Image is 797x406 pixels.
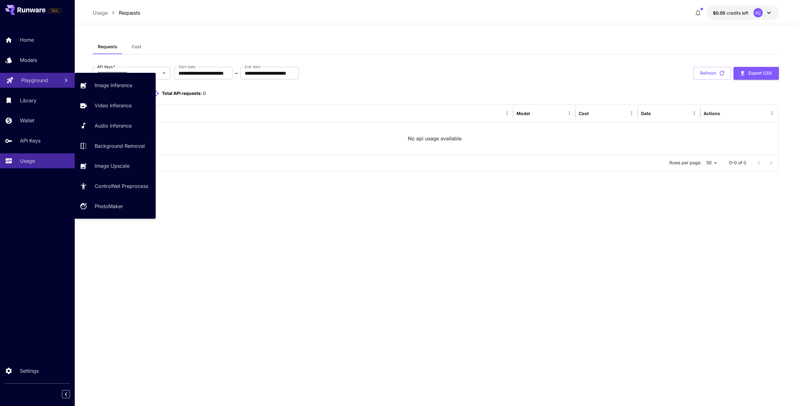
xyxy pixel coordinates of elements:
[21,77,48,84] p: Playground
[235,69,238,77] p: ~
[20,56,37,64] p: Models
[95,102,132,109] p: Video Inference
[95,122,132,129] p: Audio Inference
[93,9,140,16] nav: breadcrumb
[20,157,35,165] p: Usage
[753,8,763,17] div: AÇ
[75,118,156,133] a: Audio Inference
[733,67,779,80] button: Export CSV
[95,162,130,170] p: Image Upscale
[119,9,140,16] p: Requests
[408,135,463,142] p: No api usage available.
[20,117,34,124] p: Wallet
[713,10,748,16] div: $0.05
[95,142,145,150] p: Background Removal
[20,137,40,144] p: API Keys
[162,91,202,96] span: Total API requests:
[693,67,731,80] button: Refresh
[48,7,62,14] span: Add your payment card to enable full platform functionality.
[95,203,123,210] p: PhotoMaker
[531,109,539,118] button: Sort
[713,10,727,16] span: $0.05
[67,389,75,400] div: Collapse sidebar
[20,36,34,44] p: Home
[565,109,574,118] button: Menu
[516,111,530,116] div: Model
[160,69,168,77] button: Open
[589,109,598,118] button: Sort
[651,109,660,118] button: Sort
[48,8,61,13] span: TRIAL
[707,6,779,20] button: $0.05
[727,10,748,16] span: credits left
[627,109,636,118] button: Menu
[20,97,36,104] p: Library
[768,109,776,118] button: Menu
[75,199,156,214] a: PhotoMaker
[97,64,115,69] label: API Keys
[75,78,156,93] a: Image Inference
[641,111,651,116] div: Date
[132,44,141,49] span: Cost
[20,367,39,375] p: Settings
[579,111,589,116] div: Cost
[95,82,132,89] p: Image Inference
[75,98,156,113] a: Video Inference
[690,109,699,118] button: Menu
[704,158,719,167] div: 50
[75,179,156,194] a: ControlNet Preprocess
[203,91,206,96] span: 0
[503,109,512,118] button: Menu
[729,160,746,166] p: 0–0 of 0
[178,64,196,69] label: Start date
[669,160,701,166] p: Rows per page:
[75,158,156,174] a: Image Upscale
[704,111,720,116] div: Actions
[93,9,108,16] p: Usage
[245,64,260,69] label: End date
[62,390,70,398] button: Collapse sidebar
[75,138,156,153] a: Background Removal
[98,44,117,49] span: Requests
[95,182,148,190] p: ControlNet Preprocess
